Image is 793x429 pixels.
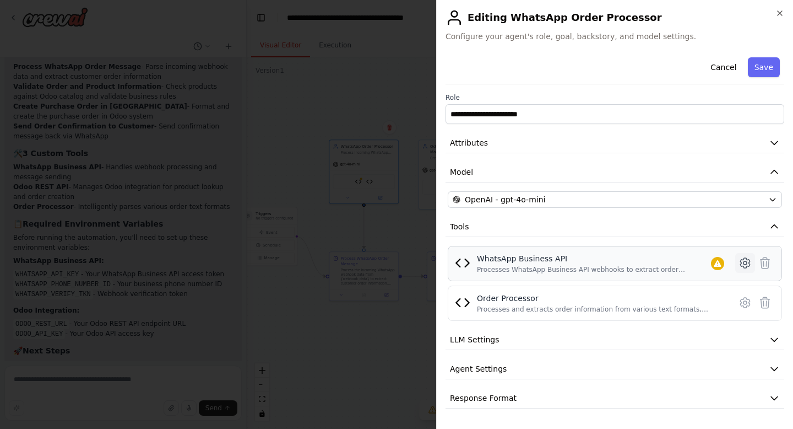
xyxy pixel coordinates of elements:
span: LLM Settings [450,334,499,345]
button: OpenAI - gpt-4o-mini [448,191,782,208]
span: Response Format [450,393,517,404]
button: Save [748,57,780,77]
button: Configure tool [735,253,755,273]
span: Attributes [450,137,488,148]
div: Processes WhatsApp Business API webhooks to extract order information from customer messages and ... [477,265,711,274]
button: Response Format [446,388,784,409]
button: Tools [446,217,784,237]
img: WhatsApp Business API [455,255,470,271]
h2: Editing WhatsApp Order Processor [446,9,784,26]
div: WhatsApp Business API [477,253,711,264]
button: Cancel [704,57,743,77]
span: Model [450,167,473,178]
button: Delete tool [755,293,775,313]
button: Delete tool [755,253,775,273]
img: Order Processor [455,295,470,310]
span: OpenAI - gpt-4o-mini [465,194,545,205]
span: Configure your agent's role, goal, backstory, and model settings. [446,31,784,42]
button: Agent Settings [446,359,784,379]
button: Configure tool [735,293,755,313]
button: Model [446,162,784,183]
div: Order Processor [477,293,724,304]
span: Agent Settings [450,363,507,374]
div: Processes and extracts order information from various text formats, cleans product names, calcula... [477,305,724,314]
button: Attributes [446,133,784,153]
label: Role [446,93,784,102]
button: LLM Settings [446,330,784,350]
span: Tools [450,221,469,232]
